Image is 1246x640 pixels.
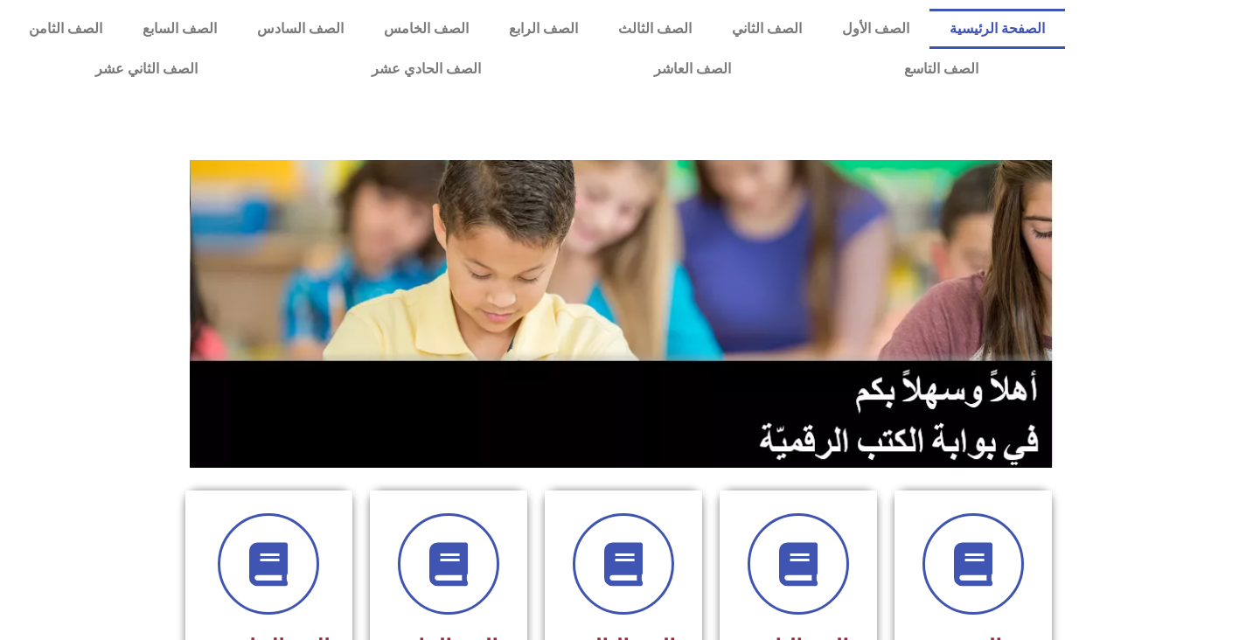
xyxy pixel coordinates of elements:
[284,49,567,89] a: الصف الحادي عشر
[122,9,237,49] a: الصف السابع
[567,49,818,89] a: الصف العاشر
[598,9,712,49] a: الصف الثالث
[9,49,284,89] a: الصف الثاني عشر
[9,9,122,49] a: الصف الثامن
[818,49,1065,89] a: الصف التاسع
[712,9,822,49] a: الصف الثاني
[237,9,364,49] a: الصف السادس
[929,9,1065,49] a: الصفحة الرئيسية
[489,9,598,49] a: الصف الرابع
[822,9,929,49] a: الصف الأول
[364,9,489,49] a: الصف الخامس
